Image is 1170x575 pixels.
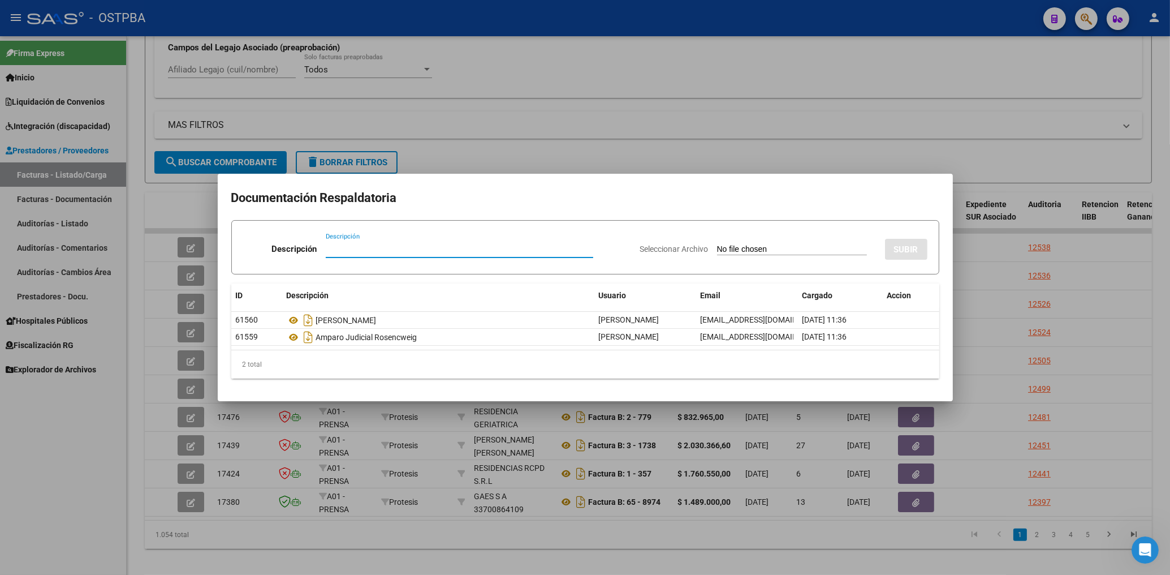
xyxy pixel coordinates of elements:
span: Usuario [599,291,627,300]
h2: Documentación Respaldatoria [231,187,939,209]
i: Descargar documento [301,328,316,346]
datatable-header-cell: Descripción [282,284,594,308]
span: SUBIR [894,244,918,255]
p: Descripción [271,243,317,256]
datatable-header-cell: Cargado [798,284,883,308]
span: [PERSON_NAME] [599,332,659,341]
span: [EMAIL_ADDRESS][DOMAIN_NAME] [701,332,826,341]
span: [PERSON_NAME] [599,315,659,324]
datatable-header-cell: ID [231,284,282,308]
iframe: Intercom live chat [1132,537,1159,564]
span: [DATE] 11:36 [802,315,847,324]
div: [PERSON_NAME] [287,311,590,329]
i: Descargar documento [301,311,316,329]
span: 61559 [236,332,258,341]
span: [EMAIL_ADDRESS][DOMAIN_NAME] [701,315,826,324]
span: Seleccionar Archivo [640,244,709,254]
div: 2 total [231,350,939,379]
datatable-header-cell: Email [696,284,798,308]
datatable-header-cell: Usuario [594,284,696,308]
span: Descripción [287,291,329,300]
span: Accion [887,291,912,300]
span: Email [701,291,721,300]
span: Cargado [802,291,833,300]
span: [DATE] 11:36 [802,332,847,341]
span: 61560 [236,315,258,324]
div: Amparo Judicial Rosencweig [287,328,590,346]
span: ID [236,291,243,300]
button: SUBIR [885,239,927,260]
datatable-header-cell: Accion [883,284,939,308]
